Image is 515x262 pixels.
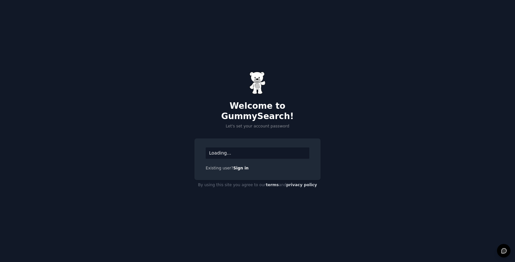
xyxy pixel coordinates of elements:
a: privacy policy [286,183,317,187]
img: Gummy Bear [249,72,266,94]
h2: Welcome to GummySearch! [194,101,321,121]
span: Existing user? [206,166,233,170]
div: Loading... [206,147,309,159]
p: Let's set your account password [194,124,321,129]
a: terms [266,183,279,187]
a: Sign in [233,166,249,170]
div: By using this site you agree to our and [194,180,321,190]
